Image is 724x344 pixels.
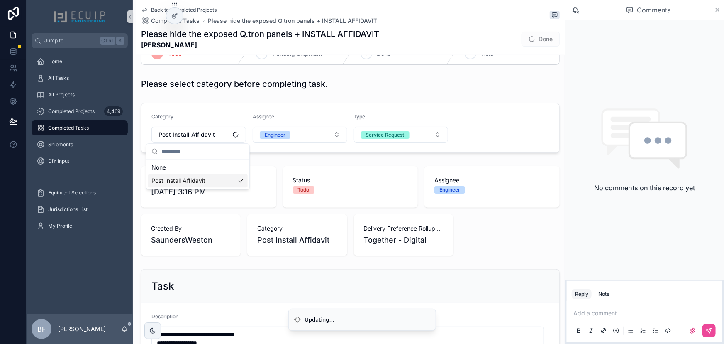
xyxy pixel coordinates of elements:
div: 4,469 [104,106,123,116]
span: Category [257,224,337,233]
div: Suggestions [146,159,249,189]
a: Equiment Selections [32,185,128,200]
div: Updating... [305,316,335,324]
span: Type [354,113,366,120]
span: Post Install Affidavit [158,130,215,139]
span: Post Install Affidavit [151,177,205,185]
span: Shipments [48,141,73,148]
span: Comments [637,5,670,15]
a: All Tasks [32,71,128,86]
strong: [PERSON_NAME] [141,40,379,50]
a: Home [32,54,128,69]
div: Note [598,291,609,297]
button: Select Button [151,127,246,143]
span: Back to Completed Projects [151,7,217,13]
span: Delivery Preference Rollup (from Design projects) [364,224,444,233]
a: Completed Tasks [141,17,200,25]
button: Select Button [354,127,449,143]
a: Completed Projects4,469 [32,104,128,119]
a: DIY Input [32,154,128,169]
span: Created By [151,224,231,233]
span: Assignee [253,113,274,120]
span: Description [151,313,178,319]
span: Completed Tasks [151,17,200,25]
button: Note [595,289,613,299]
a: All Projects [32,87,128,102]
div: Todo [298,186,310,194]
img: App logo [54,10,106,23]
h1: Please select category before completing task. [141,78,328,90]
h1: Please hide the exposed Q.tron panels + INSTALL AFFIDAVIT [141,28,379,40]
p: [PERSON_NAME] [58,325,106,333]
a: My Profile [32,219,128,233]
span: Together - Digital [364,234,444,246]
span: BF [37,324,46,334]
a: Jurisdictions List [32,202,128,217]
span: My Profile [48,223,72,229]
span: Jump to... [44,37,97,44]
span: Ctrl [100,37,115,45]
span: Completed Projects [48,108,95,115]
div: scrollable content [27,48,133,244]
span: [DATE] 3:16 PM [151,186,266,198]
span: All Projects [48,91,75,98]
span: Jurisdictions List [48,206,88,213]
div: Service Request [366,131,405,139]
span: Home [48,58,62,65]
span: Equiment Selections [48,189,96,196]
h2: Task [151,280,174,293]
a: Please hide the exposed Q.tron panels + INSTALL AFFIDAVIT [208,17,377,25]
span: All Tasks [48,75,69,81]
div: Engineer [265,131,285,139]
button: Select Button [253,127,347,143]
button: Jump to...CtrlK [32,33,128,48]
a: Completed Tasks [32,120,128,135]
div: None [148,161,248,174]
span: SaundersWeston [151,234,231,246]
span: Category [151,113,173,120]
a: Shipments [32,137,128,152]
a: Back to Completed Projects [141,7,217,13]
span: K [117,37,124,44]
span: Status [293,176,408,184]
span: Assignee [434,176,550,184]
span: Post Install Affidavit [257,234,329,246]
h2: No comments on this record yet [594,183,695,193]
div: Engineer [439,186,460,194]
span: Completed Tasks [48,125,89,131]
span: DIY Input [48,158,69,165]
button: Reply [572,289,592,299]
